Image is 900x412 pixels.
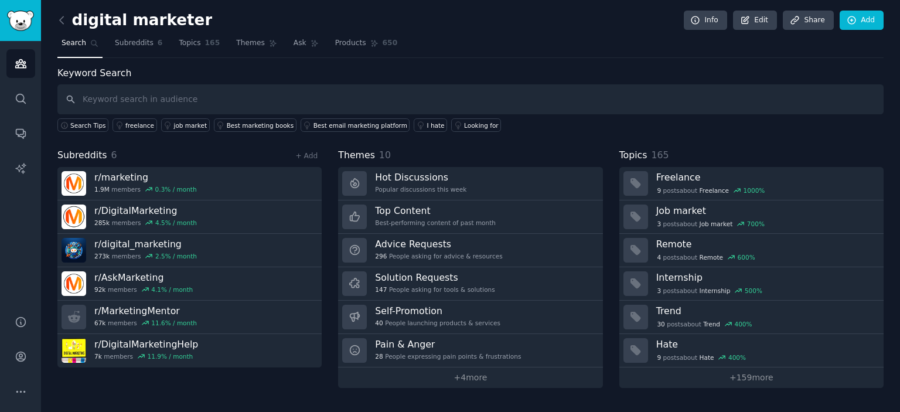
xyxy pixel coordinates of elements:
span: Job market [700,220,733,228]
span: 1.9M [94,185,110,193]
a: Internship3postsaboutInternship500% [619,267,884,301]
a: Themes [232,34,281,58]
img: marketing [62,171,86,196]
span: Hate [700,353,714,362]
div: People launching products & services [375,319,500,327]
div: Best-performing content of past month [375,219,496,227]
img: DigitalMarketing [62,205,86,229]
a: r/MarketingMentor67kmembers11.6% / month [57,301,322,334]
span: Search [62,38,86,49]
div: 11.9 % / month [148,352,193,360]
div: Best marketing books [227,121,294,130]
h3: Freelance [656,171,875,183]
h3: r/ DigitalMarketingHelp [94,338,198,350]
button: Search Tips [57,118,108,132]
a: r/marketing1.9Mmembers0.3% / month [57,167,322,200]
img: digital_marketing [62,238,86,263]
a: r/DigitalMarketing285kmembers4.5% / month [57,200,322,234]
img: DigitalMarketingHelp [62,338,86,363]
span: 165 [651,149,669,161]
a: +159more [619,367,884,388]
div: 400 % [728,353,746,362]
span: 7k [94,352,102,360]
span: 165 [205,38,220,49]
h3: r/ MarketingMentor [94,305,197,317]
span: 40 [375,319,383,327]
span: Themes [236,38,265,49]
a: Top ContentBest-performing content of past month [338,200,602,234]
div: 11.6 % / month [151,319,197,327]
div: post s about [656,352,747,363]
span: Ask [294,38,306,49]
a: Trend30postsaboutTrend400% [619,301,884,334]
span: 147 [375,285,387,294]
span: 28 [375,352,383,360]
h3: r/ digital_marketing [94,238,197,250]
div: members [94,252,197,260]
span: Subreddits [115,38,154,49]
h3: Hate [656,338,875,350]
div: members [94,185,197,193]
a: r/AskMarketing92kmembers4.1% / month [57,267,322,301]
span: 285k [94,219,110,227]
h3: r/ marketing [94,171,197,183]
span: Subreddits [57,148,107,163]
a: Subreddits6 [111,34,166,58]
a: Add [840,11,884,30]
span: 6 [158,38,163,49]
div: freelance [125,121,154,130]
span: Remote [700,253,724,261]
a: r/digital_marketing273kmembers2.5% / month [57,234,322,267]
a: Freelance9postsaboutFreelance1000% [619,167,884,200]
h3: Pain & Anger [375,338,521,350]
div: members [94,319,197,327]
img: AskMarketing [62,271,86,296]
div: job market [174,121,207,130]
div: I hate [427,121,444,130]
div: post s about [656,252,756,263]
a: Edit [733,11,777,30]
span: 9 [657,353,661,362]
h3: Job market [656,205,875,217]
a: Topics165 [175,34,224,58]
span: 3 [657,220,661,228]
h3: Internship [656,271,875,284]
span: 3 [657,287,661,295]
div: Best email marketing platform [313,121,407,130]
span: Internship [700,287,731,295]
a: I hate [414,118,447,132]
span: 30 [657,320,664,328]
span: Freelance [700,186,729,195]
span: 296 [375,252,387,260]
a: Best marketing books [214,118,296,132]
a: Ask [289,34,323,58]
span: 92k [94,285,105,294]
span: 9 [657,186,661,195]
a: Info [684,11,727,30]
div: Looking for [464,121,499,130]
a: Best email marketing platform [301,118,410,132]
a: Advice Requests296People asking for advice & resources [338,234,602,267]
h3: r/ DigitalMarketing [94,205,197,217]
a: Looking for [451,118,501,132]
a: Products650 [331,34,401,58]
a: Pain & Anger28People expressing pain points & frustrations [338,334,602,367]
a: Remote4postsaboutRemote600% [619,234,884,267]
span: Topics [619,148,647,163]
a: Hot DiscussionsPopular discussions this week [338,167,602,200]
span: 10 [379,149,391,161]
h3: Trend [656,305,875,317]
a: job market [161,118,210,132]
div: post s about [656,185,766,196]
span: Themes [338,148,375,163]
div: 4.1 % / month [151,285,193,294]
div: People expressing pain points & frustrations [375,352,521,360]
div: 2.5 % / month [155,252,197,260]
div: post s about [656,319,754,329]
label: Keyword Search [57,67,131,79]
span: Search Tips [70,121,106,130]
div: People asking for advice & resources [375,252,502,260]
div: 1000 % [744,186,765,195]
h3: Top Content [375,205,496,217]
span: 273k [94,252,110,260]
